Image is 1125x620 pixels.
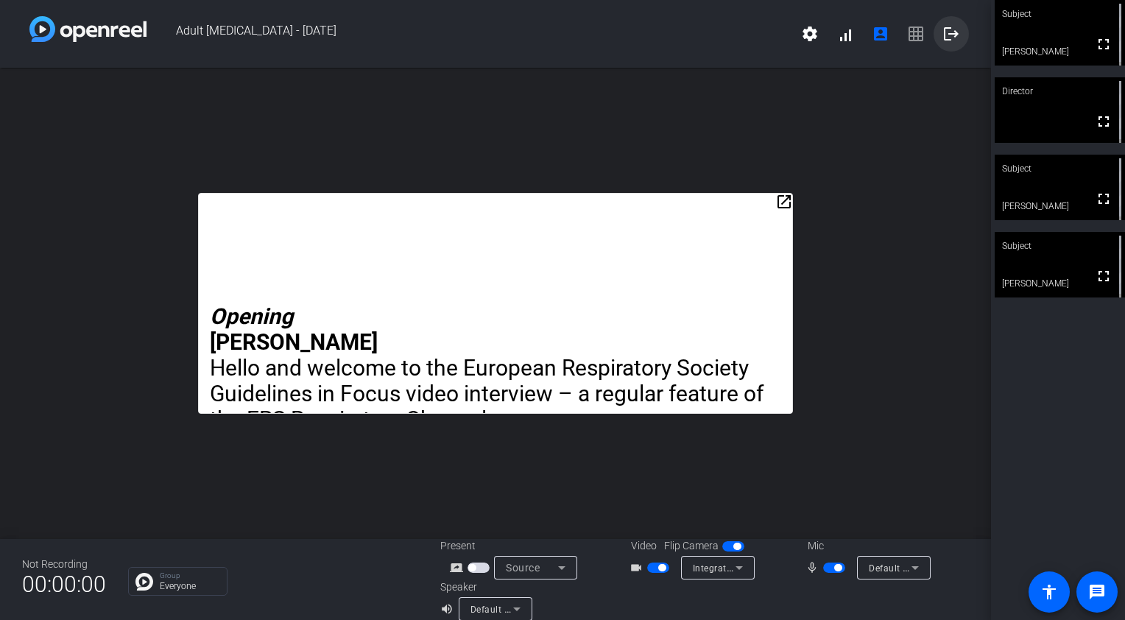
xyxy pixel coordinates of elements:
div: Director [995,77,1125,105]
mat-icon: videocam_outline [629,559,647,577]
mat-icon: settings [801,25,819,43]
span: Adult [MEDICAL_DATA] - [DATE] [147,16,792,52]
div: Speaker [440,580,529,595]
mat-icon: fullscreen [1095,190,1112,208]
div: Subject [995,232,1125,260]
div: Not Recording [22,557,106,572]
span: Default - Speakers (2- Realtek(R) Audio) [470,603,640,615]
strong: [PERSON_NAME] [210,329,378,355]
div: Subject [995,155,1125,183]
div: Mic [793,538,940,554]
button: signal_cellular_alt [828,16,863,52]
mat-icon: accessibility [1040,583,1058,601]
span: Source [506,562,540,574]
mat-icon: volume_up [440,600,458,618]
span: Video [631,538,657,554]
span: 00:00:00 [22,566,106,602]
span: Flip Camera [664,538,719,554]
mat-icon: fullscreen [1095,267,1112,285]
p: Everyone [160,582,219,591]
img: white-gradient.svg [29,16,147,42]
div: Present [440,538,588,554]
mat-icon: mic_none [805,559,823,577]
p: Group [160,572,219,580]
mat-icon: message [1088,583,1106,601]
span: Integrated Webcam (0c45:674f) [693,562,830,574]
mat-icon: logout [942,25,960,43]
img: Chat Icon [135,573,153,591]
p: Hello and welcome to the European Respiratory Society Guidelines in Focus video interview – a reg... [210,355,781,432]
mat-icon: fullscreen [1095,113,1112,130]
mat-icon: account_box [872,25,889,43]
mat-icon: fullscreen [1095,35,1112,53]
mat-icon: screen_share_outline [450,559,468,577]
span: Default - Microphone Array (2- Realtek(R) Audio) [869,562,1076,574]
mat-icon: open_in_new [775,193,793,211]
em: Opening [210,303,293,329]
